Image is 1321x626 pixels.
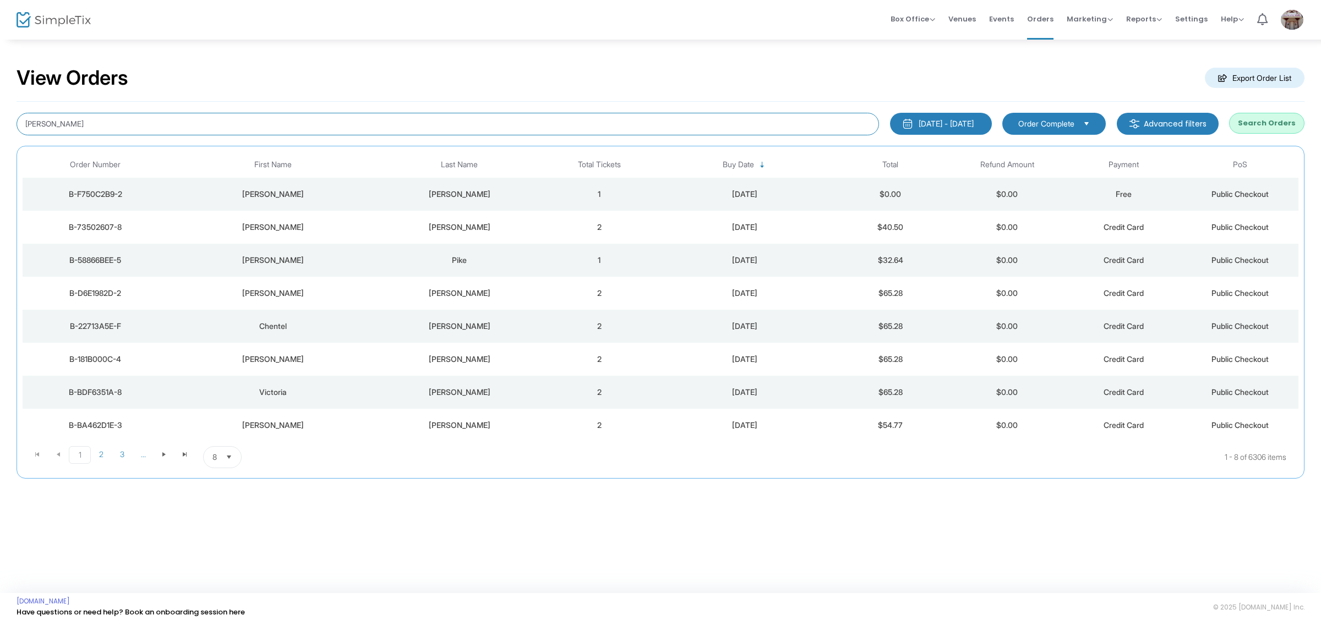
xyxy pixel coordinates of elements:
[171,321,375,332] div: Chentel
[69,446,91,464] span: Page 1
[832,343,949,376] td: $65.28
[154,446,174,463] span: Go to the next page
[25,321,166,332] div: B-22713A5E-F
[660,288,830,299] div: 8/22/2025
[1211,387,1269,397] span: Public Checkout
[541,211,658,244] td: 2
[989,5,1014,33] span: Events
[174,446,195,463] span: Go to the last page
[254,160,292,169] span: First Name
[832,211,949,244] td: $40.50
[1211,288,1269,298] span: Public Checkout
[660,321,830,332] div: 8/22/2025
[171,288,375,299] div: Joan
[381,354,538,365] div: Ludwig
[381,420,538,431] div: Dunlap-Morton
[660,387,830,398] div: 8/22/2025
[1116,189,1132,199] span: Free
[212,452,217,463] span: 8
[70,160,121,169] span: Order Number
[1213,603,1304,612] span: © 2025 [DOMAIN_NAME] Inc.
[832,178,949,211] td: $0.00
[17,113,879,135] input: Search by name, email, phone, order number, ip address, or last 4 digits of card
[1109,160,1139,169] span: Payment
[441,160,478,169] span: Last Name
[160,450,168,459] span: Go to the next page
[541,178,658,211] td: 1
[949,211,1066,244] td: $0.00
[171,354,375,365] div: Aubrey
[949,343,1066,376] td: $0.00
[17,607,245,617] a: Have questions or need help? Book an onboarding session here
[1211,354,1269,364] span: Public Checkout
[381,189,538,200] div: KNOX
[1104,255,1144,265] span: Credit Card
[171,420,375,431] div: Becky
[351,446,1286,468] kendo-pager-info: 1 - 8 of 6306 items
[948,5,976,33] span: Venues
[171,255,375,266] div: Lisa
[919,118,974,129] div: [DATE] - [DATE]
[1117,113,1219,135] m-button: Advanced filters
[1211,189,1269,199] span: Public Checkout
[381,255,538,266] div: Pike
[17,597,70,606] a: [DOMAIN_NAME]
[723,160,754,169] span: Buy Date
[832,310,949,343] td: $65.28
[1027,5,1053,33] span: Orders
[949,152,1066,178] th: Refund Amount
[1129,118,1140,129] img: filter
[23,152,1298,442] div: Data table
[891,14,935,24] span: Box Office
[25,420,166,431] div: B-BA462D1E-3
[832,277,949,310] td: $65.28
[541,409,658,442] td: 2
[1126,14,1162,24] span: Reports
[758,161,767,169] span: Sortable
[902,118,913,129] img: monthly
[25,288,166,299] div: B-D6E1982D-2
[181,450,189,459] span: Go to the last page
[381,387,538,398] div: Snyder
[949,244,1066,277] td: $0.00
[1175,5,1208,33] span: Settings
[1104,420,1144,430] span: Credit Card
[1221,14,1244,24] span: Help
[1211,420,1269,430] span: Public Checkout
[133,446,154,463] span: Page 4
[112,446,133,463] span: Page 3
[832,376,949,409] td: $65.28
[91,446,112,463] span: Page 2
[949,409,1066,442] td: $0.00
[949,310,1066,343] td: $0.00
[1018,118,1074,129] span: Order Complete
[1211,321,1269,331] span: Public Checkout
[832,152,949,178] th: Total
[541,310,658,343] td: 2
[25,222,166,233] div: B-73502607-8
[1104,321,1144,331] span: Credit Card
[660,255,830,266] div: 8/22/2025
[541,343,658,376] td: 2
[541,376,658,409] td: 2
[832,409,949,442] td: $54.77
[1205,68,1304,88] m-button: Export Order List
[949,376,1066,409] td: $0.00
[541,244,658,277] td: 1
[660,354,830,365] div: 8/22/2025
[1104,387,1144,397] span: Credit Card
[949,277,1066,310] td: $0.00
[541,277,658,310] td: 2
[832,244,949,277] td: $32.64
[381,222,538,233] div: KNOX
[171,222,375,233] div: Steven
[381,321,538,332] div: Wanek
[171,189,375,200] div: STEVEN
[1211,255,1269,265] span: Public Checkout
[1104,354,1144,364] span: Credit Card
[660,420,830,431] div: 8/22/2025
[660,222,830,233] div: 8/22/2025
[221,447,237,468] button: Select
[1104,288,1144,298] span: Credit Card
[1233,160,1247,169] span: PoS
